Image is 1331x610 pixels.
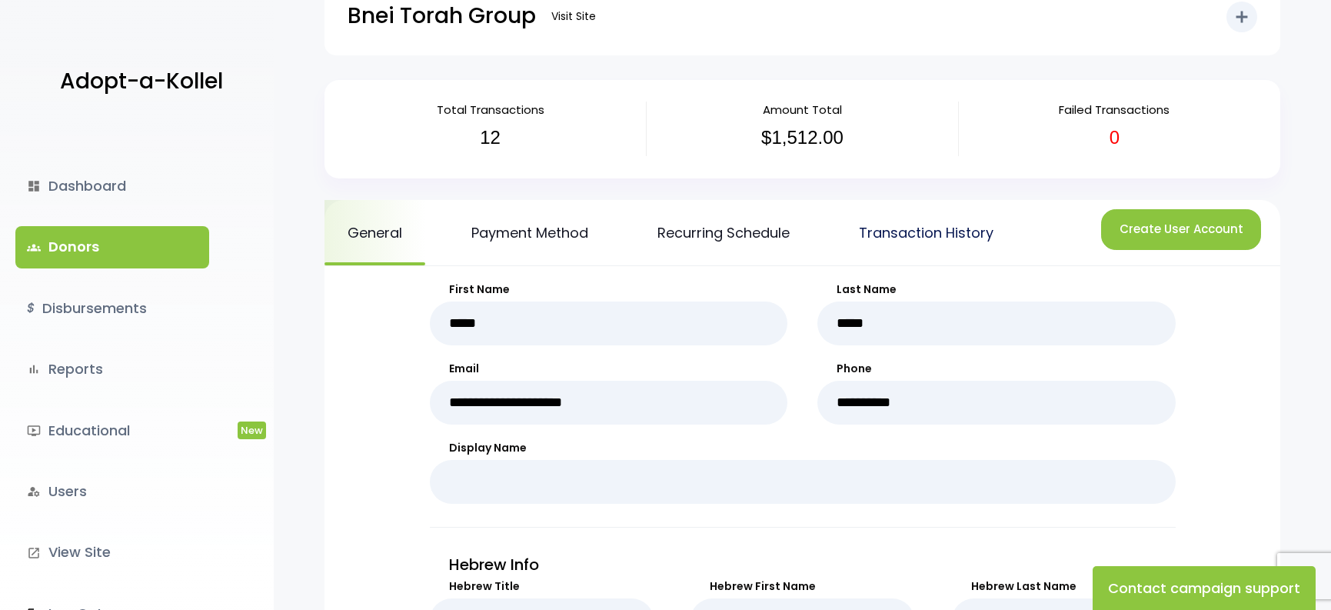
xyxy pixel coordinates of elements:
i: bar_chart [27,362,41,376]
button: Create User Account [1101,209,1261,250]
h3: 12 [346,127,634,149]
a: Recurring Schedule [634,200,813,265]
i: ondemand_video [27,424,41,438]
label: First Name [430,282,788,298]
a: groupsDonors [15,226,209,268]
label: Display Name [430,440,1176,456]
span: New [238,422,266,439]
label: Hebrew Last Name [952,578,1176,595]
span: Amount Total [763,102,842,118]
a: $Disbursements [15,288,209,329]
p: Adopt-a-Kollel [60,62,223,101]
a: dashboardDashboard [15,165,209,207]
a: ondemand_videoEducationalNew [15,410,209,452]
i: dashboard [27,179,41,193]
a: Transaction History [836,200,1017,265]
i: add [1233,8,1251,26]
a: General [324,200,425,265]
span: Total Transactions [437,102,544,118]
label: Hebrew First Name [690,578,914,595]
i: $ [27,298,35,320]
label: Hebrew Title [430,578,654,595]
a: bar_chartReports [15,348,209,390]
span: groups [27,241,41,255]
h3: $1,512.00 [658,127,947,149]
a: manage_accountsUsers [15,471,209,512]
button: Contact campaign support [1093,566,1316,610]
a: launchView Site [15,532,209,573]
i: manage_accounts [27,485,41,498]
label: Phone [817,361,1176,377]
a: Visit Site [544,2,604,32]
label: Email [430,361,788,377]
i: launch [27,546,41,560]
a: Payment Method [448,200,611,265]
span: Failed Transactions [1059,102,1170,118]
h3: 0 [970,127,1259,149]
a: Adopt-a-Kollel [52,45,223,119]
button: add [1226,2,1257,32]
p: Hebrew Info [430,551,1176,578]
label: Last Name [817,282,1176,298]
